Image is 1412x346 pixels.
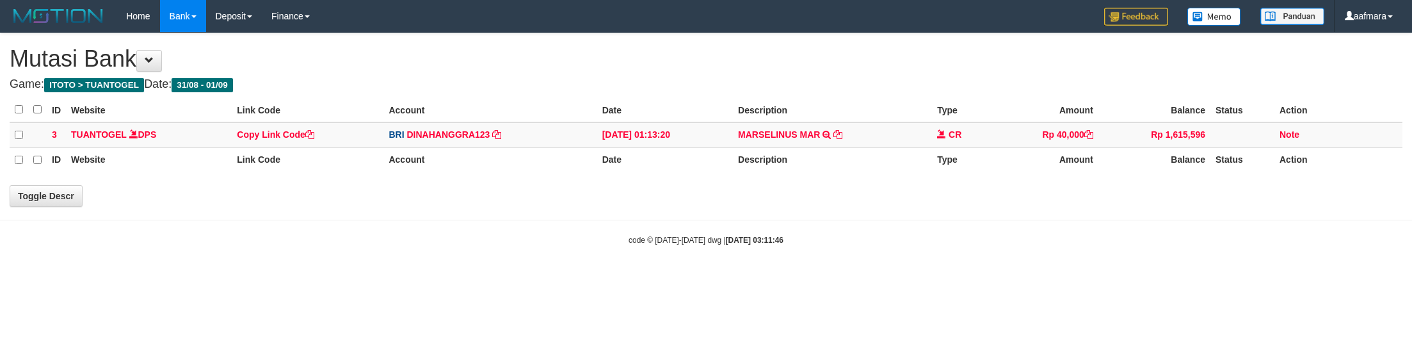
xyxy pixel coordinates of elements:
[383,147,597,172] th: Account
[47,147,66,172] th: ID
[172,78,233,92] span: 31/08 - 01/09
[992,97,1098,122] th: Amount
[629,236,783,245] small: code © [DATE]-[DATE] dwg |
[1098,97,1210,122] th: Balance
[597,97,733,122] th: Date
[992,147,1098,172] th: Amount
[1260,8,1324,25] img: panduan.png
[66,97,232,122] th: Website
[47,97,66,122] th: ID
[1280,129,1299,140] a: Note
[726,236,783,245] strong: [DATE] 03:11:46
[1104,8,1168,26] img: Feedback.jpg
[1187,8,1241,26] img: Button%20Memo.svg
[10,185,83,207] a: Toggle Descr
[597,122,733,148] td: [DATE] 01:13:20
[738,129,820,140] a: MARSELINUS MAR
[10,6,107,26] img: MOTION_logo.png
[66,147,232,172] th: Website
[1210,147,1274,172] th: Status
[232,97,383,122] th: Link Code
[1098,122,1210,148] td: Rp 1,615,596
[10,46,1402,72] h1: Mutasi Bank
[237,129,314,140] a: Copy Link Code
[406,129,490,140] a: DINAHANGGRA123
[949,129,961,140] span: CR
[10,78,1402,91] h4: Game: Date:
[597,147,733,172] th: Date
[52,129,57,140] span: 3
[1098,147,1210,172] th: Balance
[232,147,383,172] th: Link Code
[932,97,992,122] th: Type
[66,122,232,148] td: DPS
[1274,147,1402,172] th: Action
[733,147,932,172] th: Description
[932,147,992,172] th: Type
[1274,97,1402,122] th: Action
[1210,97,1274,122] th: Status
[44,78,144,92] span: ITOTO > TUANTOGEL
[71,129,127,140] a: TUANTOGEL
[992,122,1098,148] td: Rp 40,000
[389,129,404,140] span: BRI
[383,97,597,122] th: Account
[733,97,932,122] th: Description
